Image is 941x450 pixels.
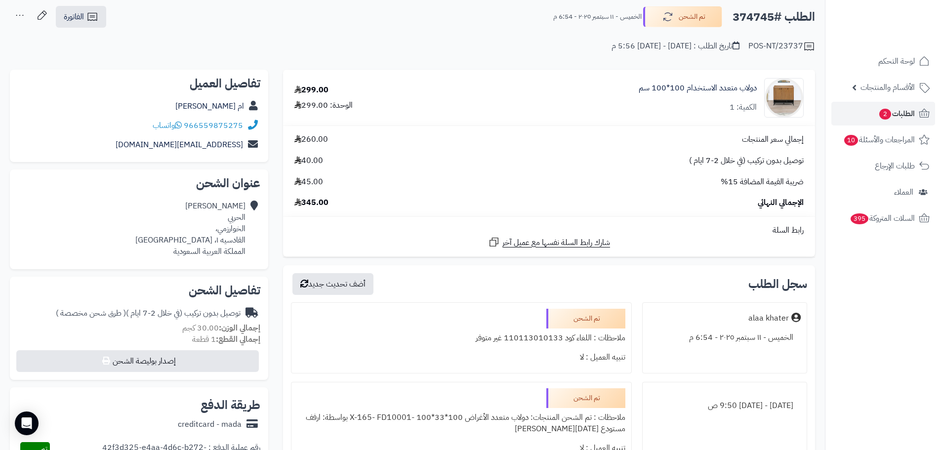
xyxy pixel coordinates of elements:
[294,134,328,145] span: 260.00
[721,176,804,188] span: ضريبة القيمة المضافة 15%
[850,211,915,225] span: السلات المتروكة
[742,134,804,145] span: إجمالي سعر المنتجات
[733,7,815,27] h2: الطلب #374745
[488,236,610,248] a: شارك رابط السلة نفسها مع عميل آخر
[649,396,801,415] div: [DATE] - [DATE] 9:50 ص
[546,388,625,408] div: تم الشحن
[689,155,804,166] span: توصيل بدون تركيب (في خلال 2-7 ايام )
[860,81,915,94] span: الأقسام والمنتجات
[878,54,915,68] span: لوحة التحكم
[844,135,858,146] span: 10
[649,328,801,347] div: الخميس - ١١ سبتمبر ٢٠٢٥ - 6:54 م
[287,225,811,236] div: رابط السلة
[192,333,260,345] small: 1 قطعة
[831,180,935,204] a: العملاء
[502,237,610,248] span: شارك رابط السلة نفسها مع عميل آخر
[758,197,804,208] span: الإجمالي النهائي
[116,139,243,151] a: [EMAIL_ADDRESS][DOMAIN_NAME]
[879,109,891,120] span: 2
[175,100,244,112] a: ام [PERSON_NAME]
[56,6,106,28] a: الفاتورة
[831,206,935,230] a: السلات المتروكة395
[730,102,757,113] div: الكمية: 1
[219,322,260,334] strong: إجمالي الوزن:
[875,159,915,173] span: طلبات الإرجاع
[831,49,935,73] a: لوحة التحكم
[216,333,260,345] strong: إجمالي القطع:
[15,411,39,435] div: Open Intercom Messenger
[184,120,243,131] a: 966559875275
[153,120,182,131] a: واتساب
[748,278,807,290] h3: سجل الطلب
[553,12,642,22] small: الخميس - ١١ سبتمبر ٢٠٢٥ - 6:54 م
[894,185,913,199] span: العملاء
[831,102,935,125] a: الطلبات2
[18,78,260,89] h2: تفاصيل العميل
[851,213,868,224] span: 395
[64,11,84,23] span: الفاتورة
[297,328,625,348] div: ملاحظات : اللغاء كود 110113010133 غير متوفر
[765,78,803,118] img: 1742762537-1-90x90.jpg
[135,201,245,257] div: [PERSON_NAME] الحربي الخوارزمي، القادسيه ١، [GEOGRAPHIC_DATA] المملكة العربية السعودية
[639,82,757,94] a: دولاب متعدد الاستخدام 100*100 سم
[546,309,625,328] div: تم الشحن
[16,350,259,372] button: إصدار بوليصة الشحن
[18,285,260,296] h2: تفاصيل الشحن
[612,41,739,52] div: تاريخ الطلب : [DATE] - [DATE] 5:56 م
[56,307,126,319] span: ( طرق شحن مخصصة )
[294,197,328,208] span: 345.00
[18,177,260,189] h2: عنوان الشحن
[843,133,915,147] span: المراجعات والأسئلة
[297,348,625,367] div: تنبيه العميل : لا
[294,84,328,96] div: 299.00
[748,41,815,52] div: POS-NT/23737
[748,313,789,324] div: alaa khater
[831,154,935,178] a: طلبات الإرجاع
[178,419,242,430] div: creditcard - mada
[56,308,241,319] div: توصيل بدون تركيب (في خلال 2-7 ايام )
[294,155,323,166] span: 40.00
[643,6,722,27] button: تم الشحن
[201,399,260,411] h2: طريقة الدفع
[294,176,323,188] span: 45.00
[182,322,260,334] small: 30.00 كجم
[831,128,935,152] a: المراجعات والأسئلة10
[294,100,353,111] div: الوحدة: 299.00
[878,107,915,121] span: الطلبات
[292,273,373,295] button: أضف تحديث جديد
[297,408,625,439] div: ملاحظات : تم الشحن المنتجات: دولاب متعدد الأغراض 100*33*100 -X-165- FD10001 بواسطة: ارفف مستودع [...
